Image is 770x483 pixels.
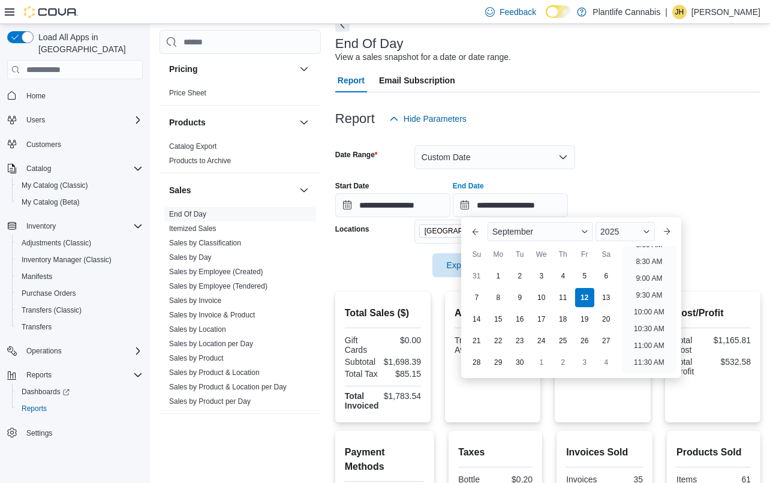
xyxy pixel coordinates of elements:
div: $0.00 [385,335,421,345]
span: Transfers (Classic) [22,305,82,315]
button: Operations [22,344,67,358]
span: Reports [22,368,143,382]
span: Transfers [17,320,143,334]
div: day-26 [575,331,594,350]
div: Transaction Average [455,335,498,355]
div: Total Cost [675,335,709,355]
a: Sales by Product & Location [169,368,260,377]
div: Sa [597,245,616,264]
div: Gift Cards [345,335,381,355]
p: Plantlife Cannabis [592,5,660,19]
div: day-13 [597,288,616,307]
a: End Of Day [169,210,206,218]
div: day-17 [532,310,551,329]
div: View a sales snapshot for a date or date range. [335,51,511,64]
div: day-14 [467,310,486,329]
a: Sales by Employee (Tendered) [169,282,267,290]
span: My Catalog (Beta) [17,195,143,209]
div: Button. Open the year selector. 2025 is currently selected. [595,222,655,241]
button: Customers [2,136,148,153]
span: Sales by Location per Day [169,339,253,349]
label: Date Range [335,150,378,160]
span: Users [22,113,143,127]
input: Dark Mode [546,5,571,18]
div: Products [160,139,321,173]
span: Sales by Product & Location per Day [169,382,287,392]
span: End Of Day [169,209,206,219]
span: Purchase Orders [22,289,76,298]
h2: Taxes [458,445,533,460]
button: Hide Parameters [384,107,471,131]
span: My Catalog (Classic) [22,181,88,190]
span: Email Subscription [379,68,455,92]
div: day-16 [510,310,530,329]
div: Jackie Haubrick [672,5,687,19]
a: Manifests [17,269,57,284]
div: day-23 [510,331,530,350]
span: Itemized Sales [169,224,216,233]
h2: Total Sales ($) [345,306,421,320]
div: day-22 [489,331,508,350]
div: day-6 [597,266,616,286]
li: 12:00 PM [629,372,669,386]
div: day-7 [467,288,486,307]
span: 2025 [600,227,619,236]
button: My Catalog (Classic) [12,177,148,194]
a: Sales by Classification [169,239,241,247]
img: Cova [24,6,78,18]
a: Home [22,89,50,103]
h3: Pricing [169,63,197,75]
div: Tu [510,245,530,264]
div: Fr [575,245,594,264]
span: Purchase Orders [17,286,143,301]
span: Users [26,115,45,125]
li: 9:00 AM [631,271,667,286]
button: Users [22,113,50,127]
a: Sales by Location [169,325,226,334]
span: Reports [22,404,47,413]
button: Catalog [2,160,148,177]
button: My Catalog (Beta) [12,194,148,211]
span: Hide Parameters [404,113,467,125]
div: day-1 [489,266,508,286]
span: Manifests [17,269,143,284]
div: Button. Open the month selector. September is currently selected. [488,222,593,241]
span: Load All Apps in [GEOGRAPHIC_DATA] [34,31,143,55]
div: day-30 [510,353,530,372]
a: Sales by Invoice [169,296,221,305]
h2: Invoices Sold [566,445,643,460]
span: Price Sheet [169,88,206,98]
div: day-4 [554,266,573,286]
span: September [492,227,533,236]
span: Dashboards [17,385,143,399]
button: Inventory [22,219,61,233]
a: Purchase Orders [17,286,81,301]
button: Pricing [297,62,311,76]
div: day-2 [554,353,573,372]
button: Products [169,116,294,128]
span: Adjustments (Classic) [17,236,143,250]
button: Settings [2,424,148,442]
div: day-27 [597,331,616,350]
h2: Payment Methods [345,445,425,474]
span: Sales by Employee (Created) [169,267,263,277]
a: Adjustments (Classic) [17,236,96,250]
span: Operations [26,346,62,356]
a: Customers [22,137,66,152]
button: Adjustments (Classic) [12,235,148,251]
div: day-9 [510,288,530,307]
h2: Cost/Profit [675,306,751,320]
div: $1,698.39 [384,357,421,367]
span: Customers [26,140,61,149]
span: Settings [22,425,143,440]
li: 10:30 AM [629,322,669,336]
div: $1,165.81 [714,335,751,345]
div: day-15 [489,310,508,329]
div: $85.15 [385,369,421,379]
a: Products to Archive [169,157,231,165]
span: Operations [22,344,143,358]
input: Press the down key to enter a popover containing a calendar. Press the escape key to close the po... [453,193,568,217]
label: End Date [453,181,484,191]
